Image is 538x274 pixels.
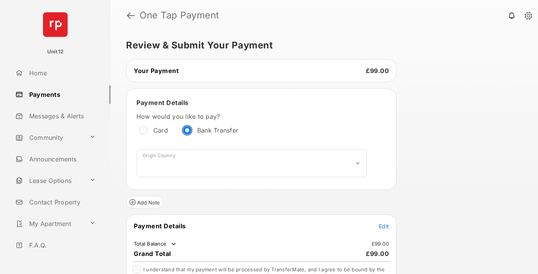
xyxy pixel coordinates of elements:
label: Card [153,126,168,134]
span: £99.00 [366,250,389,257]
a: Messages & Alerts [12,107,111,125]
p: Unit12 [47,48,64,56]
label: How would you like to pay? [136,113,367,120]
a: Home [12,64,111,82]
strong: One Tap Payment [139,11,219,20]
img: svg+xml;base64,PHN2ZyB4bWxucz0iaHR0cDovL3d3dy53My5vcmcvMjAwMC9zdmciIHdpZHRoPSI2NCIgaGVpZ2h0PSI2NC... [43,12,68,37]
span: £99.00 [366,67,389,75]
span: Grand Total [134,250,171,257]
span: Your Payment [134,67,179,75]
a: Payments [12,85,111,104]
a: Community [12,128,86,147]
a: Lease Options [12,171,86,190]
a: Announcements [12,150,111,168]
h5: Review & Submit Your Payment [126,41,516,50]
a: F.A.Q. [12,236,111,254]
td: £99.00 [371,240,390,247]
span: Payment Details [136,99,189,106]
span: Payment Details [134,222,186,230]
td: Total Balance [133,240,178,248]
a: My Apartment [12,214,86,233]
a: Contact Property [12,193,111,211]
button: Add Note [126,196,163,208]
button: Edit [379,222,389,230]
label: Bank Transfer [197,126,238,134]
span: Edit [379,223,389,229]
